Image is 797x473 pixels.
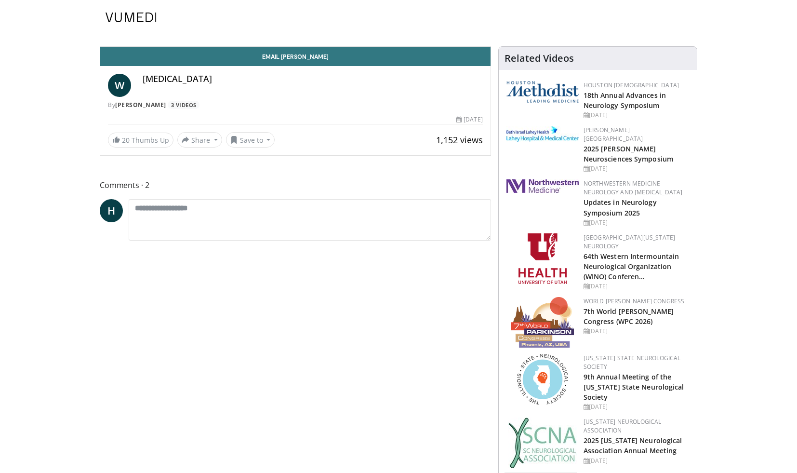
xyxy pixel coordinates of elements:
img: 5e4488cc-e109-4a4e-9fd9-73bb9237ee91.png.150x105_q85_autocrop_double_scale_upscale_version-0.2.png [506,81,579,103]
a: W [108,74,131,97]
div: [DATE] [584,403,689,411]
img: e7977282-282c-4444-820d-7cc2733560fd.jpg.150x105_q85_autocrop_double_scale_upscale_version-0.2.jpg [506,126,579,142]
div: [DATE] [584,457,689,465]
div: [DATE] [584,282,689,291]
a: 2025 [PERSON_NAME] Neurosciences Symposium [584,144,673,163]
div: By [108,101,483,109]
img: 2a462fb6-9365-492a-ac79-3166a6f924d8.png.150x105_q85_autocrop_double_scale_upscale_version-0.2.jpg [506,179,579,193]
a: [US_STATE] State Neurological Society [584,354,681,371]
div: [DATE] [456,115,482,124]
a: Email [PERSON_NAME] [100,47,491,66]
a: Houston [DEMOGRAPHIC_DATA] [584,81,679,89]
a: H [100,199,123,222]
a: 64th Western Intermountain Neurological Organization (WINO) Conferen… [584,252,679,281]
div: [DATE] [584,218,689,227]
a: 2025 [US_STATE] Neurological Association Annual Meeting [584,436,682,455]
span: Comments 2 [100,179,491,191]
a: World [PERSON_NAME] Congress [584,297,685,305]
button: Save to [226,132,275,148]
img: f6362829-b0a3-407d-a044-59546adfd345.png.150x105_q85_autocrop_double_scale_upscale_version-0.2.png [518,233,567,284]
h2: 64th Western Intermountain Neurological Organization (WINO) Conference [584,251,689,281]
a: [PERSON_NAME] [115,101,166,109]
a: 3 Videos [168,101,199,109]
img: b123db18-9392-45ae-ad1d-42c3758a27aa.jpg.150x105_q85_autocrop_double_scale_upscale_version-0.2.jpg [508,418,577,468]
button: Share [177,132,222,148]
h4: [MEDICAL_DATA] [143,74,483,84]
a: [PERSON_NAME][GEOGRAPHIC_DATA] [584,126,643,143]
a: 20 Thumbs Up [108,133,173,148]
a: [US_STATE] Neurological Association [584,418,662,434]
div: [DATE] [584,111,689,120]
a: 7th World [PERSON_NAME] Congress (WPC 2026) [584,307,674,326]
div: [DATE] [584,327,689,336]
img: VuMedi Logo [106,13,157,22]
img: 71a8b48c-8850-4916-bbdd-e2f3ccf11ef9.png.150x105_q85_autocrop_double_scale_upscale_version-0.2.png [517,354,568,405]
a: 9th Annual Meeting of the [US_STATE] State Neurological Society [584,372,684,402]
a: Updates in Neurology Symposium 2025 [584,198,657,217]
a: Northwestern Medicine Neurology and [MEDICAL_DATA] [584,179,683,196]
div: [DATE] [584,164,689,173]
h4: Related Videos [505,53,574,64]
span: 20 [122,135,130,145]
span: 1,152 views [436,134,483,146]
img: 16fe1da8-a9a0-4f15-bd45-1dd1acf19c34.png.150x105_q85_autocrop_double_scale_upscale_version-0.2.png [511,297,574,348]
a: [GEOGRAPHIC_DATA][US_STATE] Neurology [584,233,676,250]
a: 18th Annual Advances in Neurology Symposium [584,91,666,110]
